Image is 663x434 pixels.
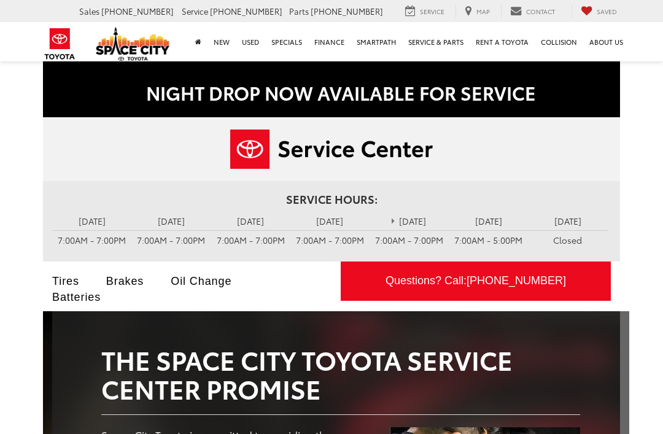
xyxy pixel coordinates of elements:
[52,275,98,287] a: Tires
[207,22,236,61] a: New
[265,22,308,61] a: Specials
[597,7,617,16] span: Saved
[311,6,383,17] span: [PHONE_NUMBER]
[526,7,555,16] span: Contact
[535,22,583,61] a: Collision
[211,212,290,230] td: [DATE]
[341,262,611,301] a: Questions? Call:[PHONE_NUMBER]
[106,275,162,287] a: Brakes
[528,230,607,249] td: Closed
[467,274,566,287] span: [PHONE_NUMBER]
[396,5,454,18] a: Service
[52,82,629,103] h2: NIGHT DROP NOW AVAILABLE FOR SERVICE
[79,6,99,17] span: Sales
[370,230,449,249] td: 7:00AM - 7:00PM
[449,230,528,249] td: 7:00AM - 5:00PM
[52,193,611,206] h4: Service Hours:
[131,212,211,230] td: [DATE]
[171,275,250,287] a: Oil Change
[96,27,169,61] img: Space City Toyota
[449,212,528,230] td: [DATE]
[230,130,433,169] img: Service Center | Space City Toyota in Humble TX
[583,22,629,61] a: About Us
[308,22,351,61] a: Finance
[211,230,290,249] td: 7:00AM - 7:00PM
[290,212,370,230] td: [DATE]
[402,22,470,61] a: Service & Parts
[456,5,499,18] a: Map
[351,22,402,61] a: SmartPath
[572,5,626,18] a: My Saved Vehicles
[189,22,207,61] a: Home
[289,6,309,17] span: Parts
[236,22,265,61] a: Used
[290,230,370,249] td: 7:00AM - 7:00PM
[470,22,535,61] a: Rent a Toyota
[528,212,607,230] td: [DATE]
[370,212,449,230] td: [DATE]
[341,262,611,301] div: Questions? Call:
[37,24,83,64] img: Toyota
[476,7,490,16] span: Map
[131,230,211,249] td: 7:00AM - 7:00PM
[52,130,611,169] a: Service Center | Space City Toyota in Humble TX
[101,345,580,401] h2: The Space City Toyota Service Center Promise
[210,6,282,17] span: [PHONE_NUMBER]
[182,6,208,17] span: Service
[420,7,444,16] span: Service
[101,6,174,17] span: [PHONE_NUMBER]
[52,230,131,249] td: 7:00AM - 7:00PM
[52,212,131,230] td: [DATE]
[52,291,119,303] a: Batteries
[501,5,564,18] a: Contact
